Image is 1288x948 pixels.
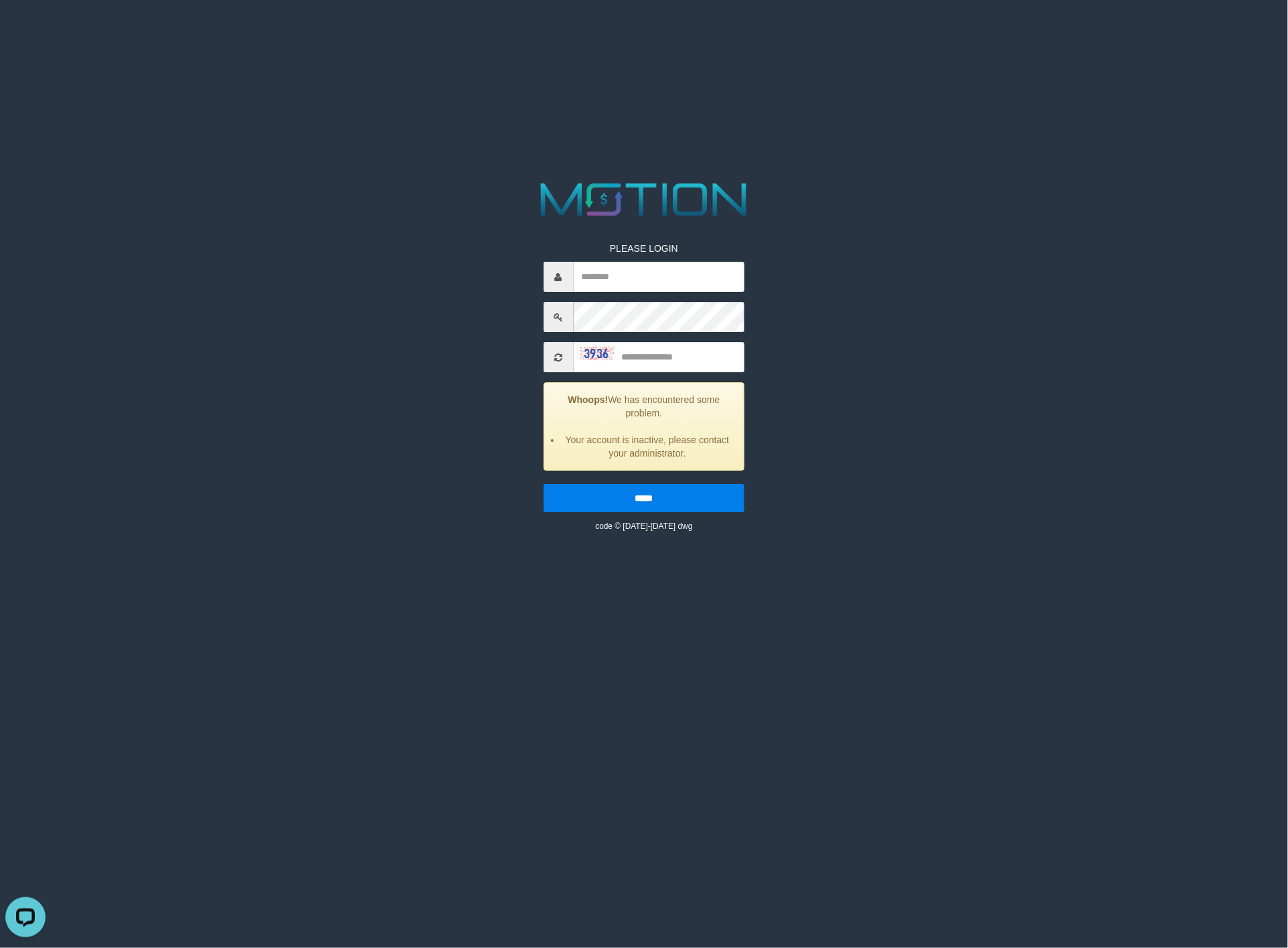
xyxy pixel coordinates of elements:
strong: Whoops! [568,395,609,406]
button: Open LiveChat chat widget [5,5,46,46]
img: captcha [580,347,614,360]
img: MOTION_logo.png [532,177,757,222]
p: PLEASE LOGIN [544,242,745,256]
small: code © [DATE]-[DATE] dwg [595,522,692,532]
li: Your account is inactive, please contact your administrator. [561,434,734,461]
div: We has encountered some problem. [544,383,745,471]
